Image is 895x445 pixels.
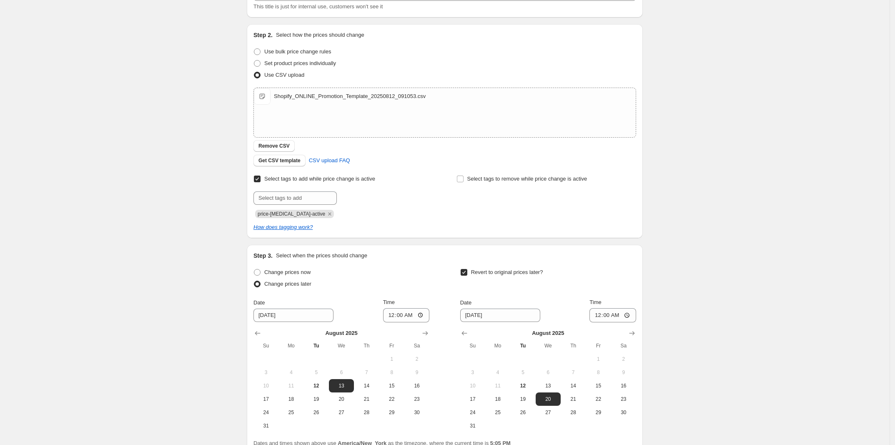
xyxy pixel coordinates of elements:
[257,422,275,429] span: 31
[564,396,582,402] span: 21
[460,419,485,432] button: Sunday August 31 2025
[404,392,429,406] button: Saturday August 23 2025
[404,339,429,352] th: Saturday
[332,342,351,349] span: We
[536,339,561,352] th: Wednesday
[304,392,329,406] button: Tuesday August 19 2025
[586,392,611,406] button: Friday August 22 2025
[258,157,301,164] span: Get CSV template
[467,176,587,182] span: Select tags to remove while price change is active
[589,342,607,349] span: Fr
[589,369,607,376] span: 8
[586,406,611,419] button: Friday August 29 2025
[485,379,510,392] button: Monday August 11 2025
[276,251,367,260] p: Select when the prices should change
[253,419,278,432] button: Sunday August 31 2025
[282,409,300,416] span: 25
[379,352,404,366] button: Friday August 1 2025
[278,406,303,419] button: Monday August 25 2025
[253,379,278,392] button: Sunday August 10 2025
[307,396,326,402] span: 19
[379,379,404,392] button: Friday August 15 2025
[408,356,426,362] span: 2
[460,406,485,419] button: Sunday August 24 2025
[332,409,351,416] span: 27
[252,327,263,339] button: Show previous month, July 2025
[383,382,401,389] span: 15
[589,396,607,402] span: 22
[278,392,303,406] button: Monday August 18 2025
[332,396,351,402] span: 20
[589,409,607,416] span: 29
[464,422,482,429] span: 31
[489,342,507,349] span: Mo
[464,396,482,402] span: 17
[257,382,275,389] span: 10
[589,356,607,362] span: 1
[460,379,485,392] button: Sunday August 10 2025
[510,406,535,419] button: Tuesday August 26 2025
[459,327,470,339] button: Show previous month, July 2025
[460,339,485,352] th: Sunday
[307,369,326,376] span: 5
[258,211,325,217] span: price-change-job-active
[539,396,557,402] span: 20
[304,379,329,392] button: Today Tuesday August 12 2025
[408,369,426,376] span: 9
[307,342,326,349] span: Tu
[253,140,295,152] button: Remove CSV
[253,155,306,166] button: Get CSV template
[304,366,329,379] button: Tuesday August 5 2025
[304,339,329,352] th: Tuesday
[354,392,379,406] button: Thursday August 21 2025
[586,366,611,379] button: Friday August 8 2025
[460,299,471,306] span: Date
[357,342,376,349] span: Th
[536,392,561,406] button: Wednesday August 20 2025
[514,409,532,416] span: 26
[282,369,300,376] span: 4
[253,31,273,39] h2: Step 2.
[460,366,485,379] button: Sunday August 3 2025
[539,409,557,416] span: 27
[514,342,532,349] span: Tu
[589,299,601,305] span: Time
[383,342,401,349] span: Fr
[408,409,426,416] span: 30
[404,352,429,366] button: Saturday August 2 2025
[561,339,586,352] th: Thursday
[257,342,275,349] span: Su
[539,369,557,376] span: 6
[307,409,326,416] span: 26
[253,309,333,322] input: 8/12/2025
[332,382,351,389] span: 13
[357,396,376,402] span: 21
[253,299,265,306] span: Date
[276,31,364,39] p: Select how the prices should change
[539,382,557,389] span: 13
[404,366,429,379] button: Saturday August 9 2025
[257,396,275,402] span: 17
[253,406,278,419] button: Sunday August 24 2025
[264,72,304,78] span: Use CSV upload
[253,339,278,352] th: Sunday
[614,382,633,389] span: 16
[383,409,401,416] span: 29
[464,382,482,389] span: 10
[626,327,638,339] button: Show next month, September 2025
[278,379,303,392] button: Monday August 11 2025
[489,396,507,402] span: 18
[485,339,510,352] th: Monday
[278,339,303,352] th: Monday
[564,409,582,416] span: 28
[408,396,426,402] span: 23
[404,406,429,419] button: Saturday August 30 2025
[258,143,290,149] span: Remove CSV
[586,379,611,392] button: Friday August 15 2025
[264,269,311,275] span: Change prices now
[383,356,401,362] span: 1
[329,392,354,406] button: Wednesday August 20 2025
[379,366,404,379] button: Friday August 8 2025
[586,352,611,366] button: Friday August 1 2025
[253,191,337,205] input: Select tags to add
